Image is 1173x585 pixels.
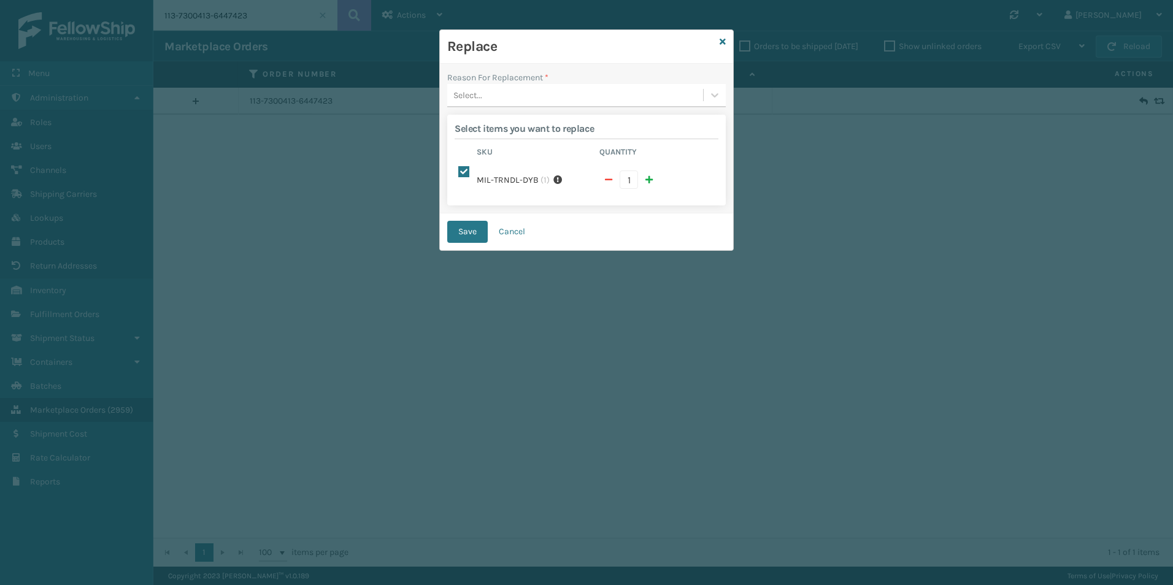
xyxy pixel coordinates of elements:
label: MIL-TRNDL-DYB [477,174,539,186]
div: Select... [453,89,482,102]
label: Reason For Replacement [447,71,548,84]
span: ( 1 ) [540,174,550,186]
th: Sku [473,147,596,161]
h3: Replace [447,37,715,56]
button: Save [447,221,488,243]
h2: Select items you want to replace [455,122,718,135]
th: Quantity [596,147,718,161]
button: Cancel [488,221,536,243]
